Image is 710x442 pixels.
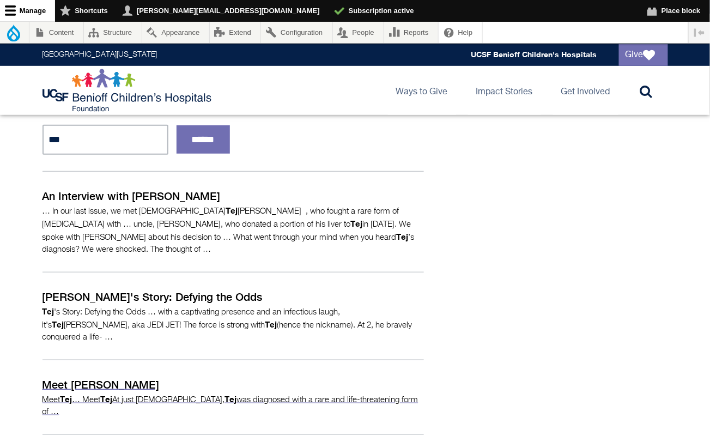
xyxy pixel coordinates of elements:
a: Give [619,44,668,66]
p: … In our last issue, we met [DEMOGRAPHIC_DATA] [PERSON_NAME] , who fought a rare form of [MEDICAL... [43,204,424,256]
a: Appearance [142,22,209,43]
a: Extend [210,22,261,43]
p: Meet … Meet At just [DEMOGRAPHIC_DATA], was diagnosed with a rare and life-threatening form of … [43,393,424,418]
a: Reports [384,22,438,43]
a: Impact Stories [468,66,542,115]
p: Meet [PERSON_NAME] [43,377,424,393]
p: An Interview with [PERSON_NAME] [43,188,424,204]
strong: Tej [43,306,54,316]
p: [PERSON_NAME]'s Story: Defying the Odds [43,289,424,305]
a: An Interview with [PERSON_NAME] … In our last issue, we met [DEMOGRAPHIC_DATA]Tej[PERSON_NAME] , ... [43,171,424,272]
a: Structure [84,22,142,43]
a: Get Involved [553,66,619,115]
strong: Tej [351,219,363,228]
a: Ways to Give [387,66,457,115]
strong: Tej [52,319,64,329]
a: [GEOGRAPHIC_DATA][US_STATE] [43,51,157,59]
strong: Tej [265,319,277,329]
a: UCSF Benioff Children's Hospitals [471,50,597,59]
a: People [333,22,384,43]
a: Help [439,22,482,43]
a: Content [29,22,83,43]
strong: Tej [225,394,237,404]
strong: Tej [226,205,238,215]
strong: Tej [101,394,113,404]
a: Meet [PERSON_NAME] MeetTej… MeetTejAt just [DEMOGRAPHIC_DATA],Tejwas diagnosed with a rare and li... [43,360,424,434]
p: 's Story: Defying the Odds … with a captivating presence and an infectious laugh, it's [PERSON_NA... [43,305,424,343]
button: Vertical orientation [689,22,710,43]
strong: Tej [397,232,409,241]
a: [PERSON_NAME]'s Story: Defying the Odds Tej's Story: Defying the Odds … with a captivating presen... [43,272,424,360]
img: Logo for UCSF Benioff Children's Hospitals Foundation [43,69,214,112]
a: Configuration [261,22,332,43]
strong: Tej [60,394,72,404]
